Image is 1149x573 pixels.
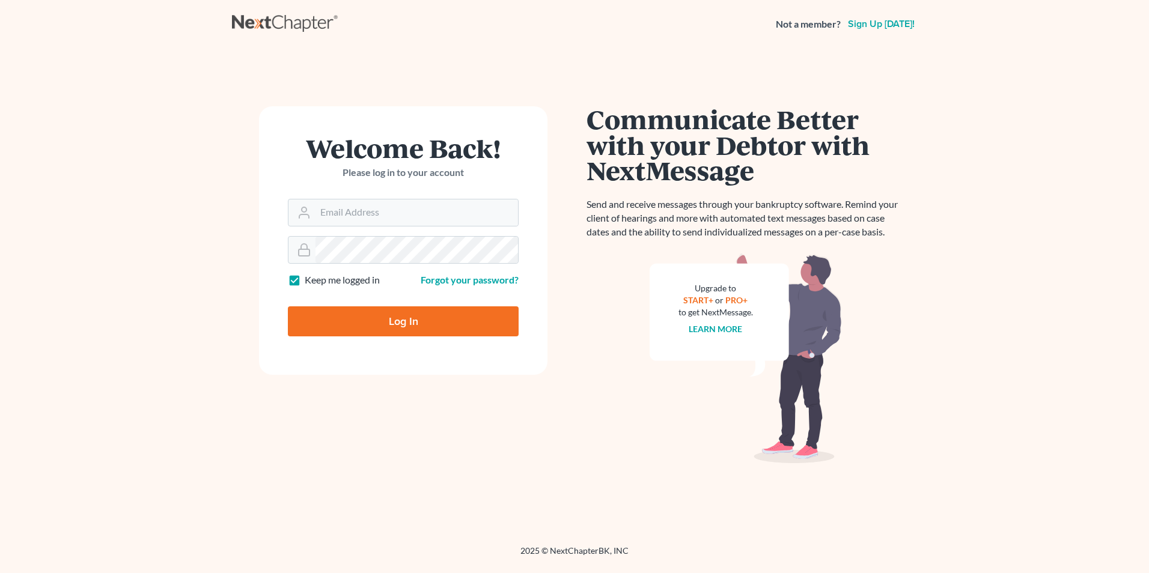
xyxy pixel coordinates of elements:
[678,306,753,318] div: to get NextMessage.
[846,19,917,29] a: Sign up [DATE]!
[776,17,841,31] strong: Not a member?
[288,135,519,161] h1: Welcome Back!
[678,282,753,294] div: Upgrade to
[315,199,518,226] input: Email Address
[232,545,917,566] div: 2025 © NextChapterBK, INC
[684,295,714,305] a: START+
[288,306,519,336] input: Log In
[650,253,842,464] img: nextmessage_bg-59042aed3d76b12b5cd301f8e5b87938c9018125f34e5fa2b7a6b67550977c72.svg
[421,274,519,285] a: Forgot your password?
[726,295,748,305] a: PRO+
[305,273,380,287] label: Keep me logged in
[587,106,905,183] h1: Communicate Better with your Debtor with NextMessage
[716,295,724,305] span: or
[689,324,743,334] a: Learn more
[288,166,519,180] p: Please log in to your account
[587,198,905,239] p: Send and receive messages through your bankruptcy software. Remind your client of hearings and mo...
